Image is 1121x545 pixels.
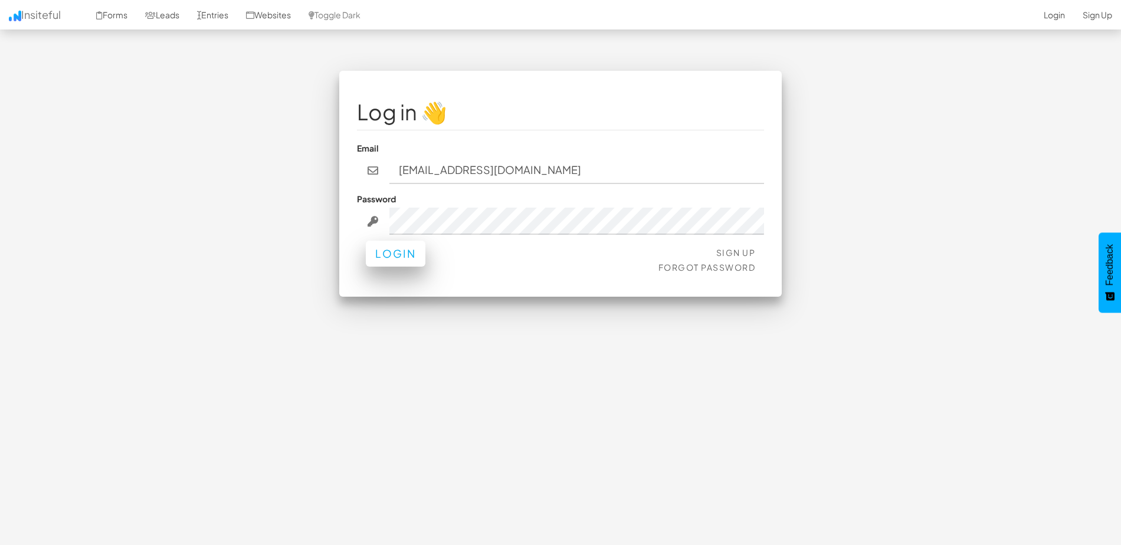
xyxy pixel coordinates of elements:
[658,262,756,272] a: Forgot Password
[357,100,764,124] h1: Log in 👋
[357,193,396,205] label: Password
[1099,232,1121,313] button: Feedback - Show survey
[389,157,765,184] input: john@doe.com
[716,247,756,258] a: Sign Up
[366,241,425,267] button: Login
[1104,244,1115,285] span: Feedback
[9,11,21,21] img: icon.png
[357,142,379,154] label: Email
